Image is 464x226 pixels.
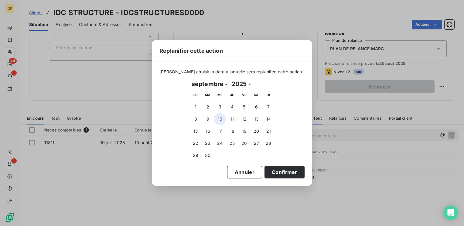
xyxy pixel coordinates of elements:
button: 23 [202,137,214,149]
button: 9 [202,113,214,125]
button: 7 [262,101,275,113]
button: 2 [202,101,214,113]
button: 11 [226,113,238,125]
div: Open Intercom Messenger [443,205,458,220]
button: 26 [238,137,250,149]
button: 21 [262,125,275,137]
button: 28 [262,137,275,149]
button: 27 [250,137,262,149]
th: jeudi [226,89,238,101]
th: mardi [202,89,214,101]
button: 13 [250,113,262,125]
button: 10 [214,113,226,125]
button: 16 [202,125,214,137]
button: 29 [189,149,202,161]
button: 30 [202,149,214,161]
button: 18 [226,125,238,137]
th: lundi [189,89,202,101]
button: 20 [250,125,262,137]
button: 22 [189,137,202,149]
button: 25 [226,137,238,149]
button: 8 [189,113,202,125]
th: vendredi [238,89,250,101]
th: dimanche [262,89,275,101]
span: [PERSON_NAME] choisir la date à laquelle sera replanifée cette action : [159,69,305,75]
button: 6 [250,101,262,113]
span: Replanifier cette action [159,47,223,55]
button: 12 [238,113,250,125]
button: 17 [214,125,226,137]
button: 3 [214,101,226,113]
button: 4 [226,101,238,113]
th: mercredi [214,89,226,101]
button: 24 [214,137,226,149]
button: Confirmer [264,166,305,178]
button: 1 [189,101,202,113]
button: 19 [238,125,250,137]
button: Annuler [227,166,262,178]
button: 15 [189,125,202,137]
button: 14 [262,113,275,125]
button: 5 [238,101,250,113]
th: samedi [250,89,262,101]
